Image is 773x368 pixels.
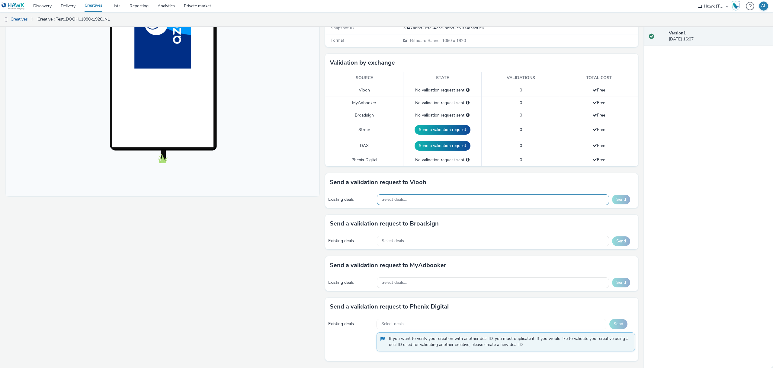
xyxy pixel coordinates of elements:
[520,127,522,133] span: 0
[466,87,470,93] div: Please select a deal below and click on Send to send a validation request to Viooh.
[2,2,25,10] img: undefined Logo
[520,157,522,163] span: 0
[669,30,686,36] strong: Version 1
[482,72,560,84] th: Validations
[389,336,629,348] span: If you want to verify your creation with another deal ID, you must duplicate it. If you would lik...
[406,100,478,106] div: No validation request sent
[3,17,9,23] img: dooh
[612,195,630,204] button: Send
[406,112,478,118] div: No validation request sent
[406,157,478,163] div: No validation request sent
[593,87,605,93] span: Free
[381,322,406,327] span: Select deals...
[403,25,638,31] div: a947a6bd-1ffc-423e-b86d-76100a3a80c6
[520,100,522,106] span: 0
[34,12,113,27] a: Creative : Test_DOOH_1080x1920_NL
[560,72,638,84] th: Total cost
[520,112,522,118] span: 0
[325,72,403,84] th: Source
[328,197,374,203] div: Existing deals
[612,278,630,287] button: Send
[593,127,605,133] span: Free
[593,100,605,106] span: Free
[325,84,403,97] td: Viooh
[331,25,354,31] span: Snapshot ID
[520,143,522,149] span: 0
[330,302,449,311] h3: Send a validation request to Phenix Digital
[328,321,374,327] div: Existing deals
[593,143,605,149] span: Free
[669,30,768,43] div: [DATE] 16:07
[128,19,185,120] img: Advertisement preview
[466,100,470,106] div: Please select a deal below and click on Send to send a validation request to MyAdbooker.
[415,141,470,151] button: Send a validation request
[325,138,403,154] td: DAX
[415,125,470,135] button: Send a validation request
[325,97,403,109] td: MyAdbooker
[382,197,407,202] span: Select deals...
[325,154,403,166] td: Phenix Digital
[328,238,374,244] div: Existing deals
[328,280,374,286] div: Existing deals
[330,261,446,270] h3: Send a validation request to MyAdbooker
[403,72,482,84] th: State
[410,38,442,43] span: Billboard Banner
[731,1,740,11] img: Hawk Academy
[330,219,439,228] h3: Send a validation request to Broadsign
[761,2,766,11] div: AL
[325,109,403,122] td: Broadsign
[330,178,426,187] h3: Send a validation request to Viooh
[406,87,478,93] div: No validation request sent
[466,112,470,118] div: Please select a deal below and click on Send to send a validation request to Broadsign.
[382,280,407,285] span: Select deals...
[382,238,407,244] span: Select deals...
[731,1,743,11] a: Hawk Academy
[409,38,466,43] span: 1080 x 1920
[593,112,605,118] span: Free
[609,319,627,329] button: Send
[331,37,344,43] span: Format
[330,58,395,67] h3: Validation by exchange
[520,87,522,93] span: 0
[466,157,470,163] div: Please select a deal below and click on Send to send a validation request to Phenix Digital.
[325,122,403,138] td: Stroer
[593,157,605,163] span: Free
[612,236,630,246] button: Send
